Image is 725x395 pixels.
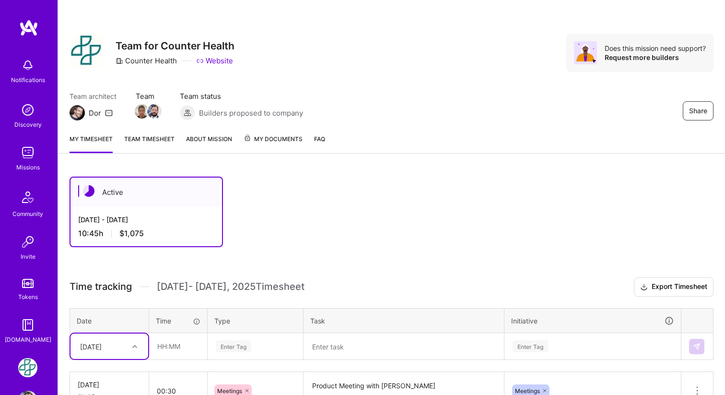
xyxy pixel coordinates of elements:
span: [DATE] - [DATE] , 2025 Timesheet [157,281,304,293]
a: My timesheet [70,134,113,153]
img: Community [16,186,39,209]
img: Counter Health: Team for Counter Health [18,358,37,377]
a: Team Member Avatar [148,103,161,120]
span: $1,075 [119,228,144,239]
div: Enter Tag [513,339,548,354]
i: icon CompanyGray [116,57,123,65]
div: Time [156,316,200,326]
div: Community [12,209,43,219]
div: Enter Tag [216,339,251,354]
img: discovery [18,100,37,120]
i: icon Mail [105,109,113,117]
div: Initiative [511,315,674,326]
div: Does this mission need support? [605,44,706,53]
button: Share [683,101,713,120]
span: Team status [180,91,303,101]
img: Submit [693,343,701,350]
img: Invite [18,232,37,251]
img: tokens [22,279,34,288]
th: Type [208,308,304,333]
img: Active [83,185,94,197]
span: Team [136,91,161,101]
span: Team architect [70,91,117,101]
img: bell [18,56,37,75]
span: Meetings [217,387,242,395]
a: About Mission [186,134,232,153]
div: 10:45 h [78,228,214,239]
span: Share [689,106,707,116]
button: Export Timesheet [634,277,713,297]
span: Meetings [515,387,540,395]
i: icon Chevron [132,344,137,349]
img: Avatar [574,41,597,64]
span: Time tracking [70,281,132,293]
div: Tokens [18,292,38,302]
input: HH:MM [150,334,207,359]
div: Invite [21,251,35,262]
img: teamwork [18,143,37,162]
div: [DATE] [78,380,141,390]
a: Website [196,56,233,66]
th: Task [304,308,504,333]
a: Counter Health: Team for Counter Health [16,358,40,377]
div: Notifications [11,75,45,85]
img: logo [19,19,38,36]
h3: Team for Counter Health [116,40,234,52]
div: Dor [89,108,101,118]
img: Team Architect [70,105,85,120]
span: My Documents [244,134,303,144]
div: [DOMAIN_NAME] [5,335,51,345]
img: Team Member Avatar [147,104,162,119]
span: Builders proposed to company [199,108,303,118]
div: [DATE] - [DATE] [78,215,214,225]
th: Date [70,308,149,333]
i: icon Download [640,282,648,292]
img: Builders proposed to company [180,105,195,120]
div: Active [70,178,222,207]
img: Company Logo [70,34,104,68]
div: Request more builders [605,53,706,62]
a: Team Member Avatar [136,103,148,120]
div: [DATE] [80,341,102,351]
img: guide book [18,315,37,335]
div: Counter Health [116,56,177,66]
div: Missions [16,162,40,172]
a: Team timesheet [124,134,175,153]
a: My Documents [244,134,303,153]
div: Discovery [14,120,42,130]
img: Team Member Avatar [135,104,149,119]
a: FAQ [314,134,325,153]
